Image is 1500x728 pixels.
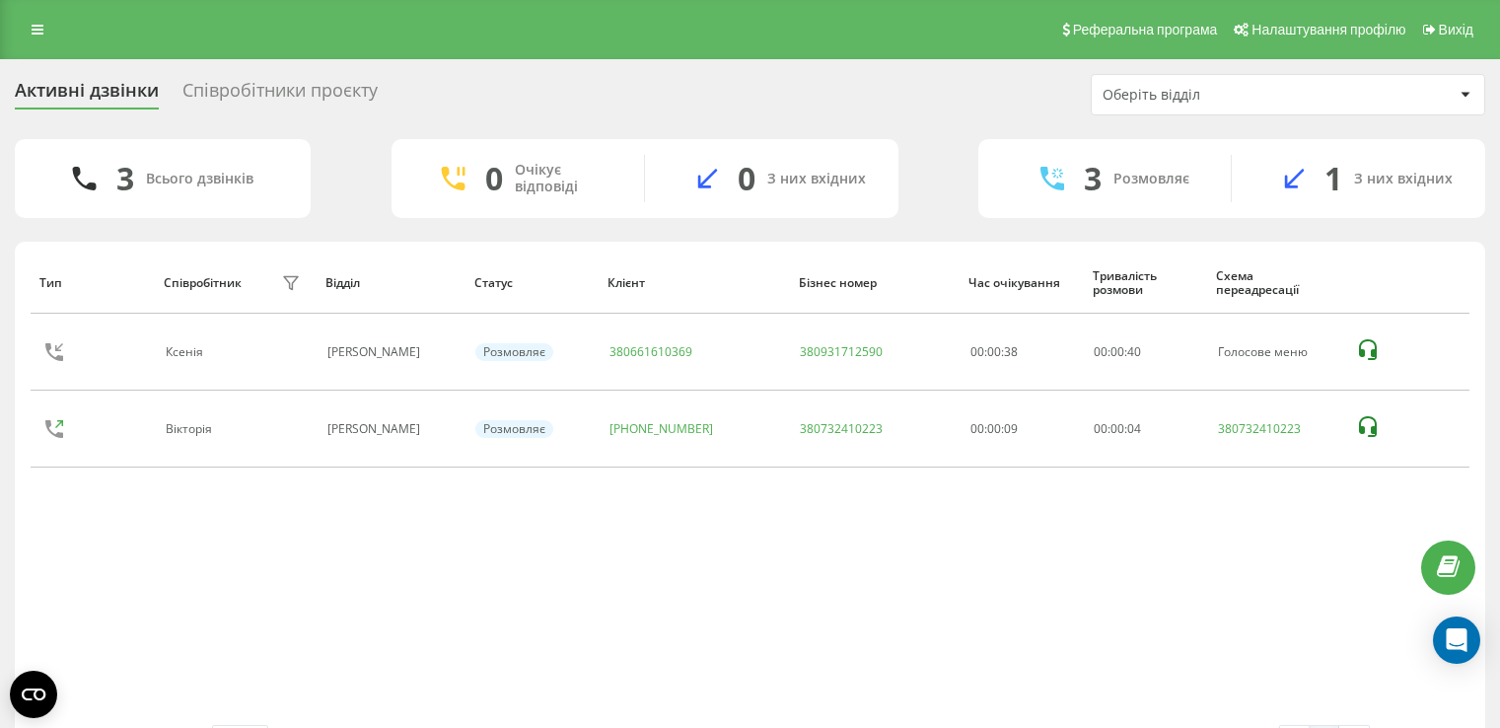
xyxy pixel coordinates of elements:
[607,276,780,290] div: Клієнт
[1218,422,1301,436] a: 380732410223
[609,343,692,360] a: 380661610369
[970,422,1073,436] div: 00:00:09
[800,343,883,360] a: 380931712590
[1354,171,1453,187] div: З них вхідних
[1103,87,1338,104] div: Оберіть відділ
[327,422,454,436] div: [PERSON_NAME]
[166,422,217,436] div: Вікторія
[1324,160,1342,197] div: 1
[475,343,553,361] div: Розмовляє
[1094,343,1107,360] span: 00
[182,80,378,110] div: Співробітники проєкту
[609,420,713,437] a: [PHONE_NUMBER]
[800,420,883,437] a: 380732410223
[325,276,456,290] div: Відділ
[1084,160,1102,197] div: 3
[1218,345,1334,359] div: Голосове меню
[146,171,253,187] div: Всього дзвінків
[515,162,614,195] div: Очікує відповіді
[39,276,145,290] div: Тип
[1094,422,1141,436] div: : :
[1127,420,1141,437] span: 04
[1251,22,1405,37] span: Налаштування профілю
[166,345,208,359] div: Ксенія
[1433,617,1480,664] div: Open Intercom Messenger
[475,420,553,438] div: Розмовляє
[968,276,1074,290] div: Час очікування
[1110,343,1124,360] span: 00
[485,160,503,197] div: 0
[767,171,866,187] div: З них вхідних
[327,345,454,359] div: [PERSON_NAME]
[10,671,57,718] button: Open CMP widget
[1127,343,1141,360] span: 40
[799,276,951,290] div: Бізнес номер
[1110,420,1124,437] span: 00
[116,160,134,197] div: 3
[1094,345,1141,359] div: : :
[738,160,755,197] div: 0
[1093,269,1198,298] div: Тривалість розмови
[474,276,590,290] div: Статус
[1216,269,1336,298] div: Схема переадресації
[15,80,159,110] div: Активні дзвінки
[1439,22,1473,37] span: Вихід
[970,345,1073,359] div: 00:00:38
[164,276,242,290] div: Співробітник
[1073,22,1218,37] span: Реферальна програма
[1094,420,1107,437] span: 00
[1113,171,1189,187] div: Розмовляє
